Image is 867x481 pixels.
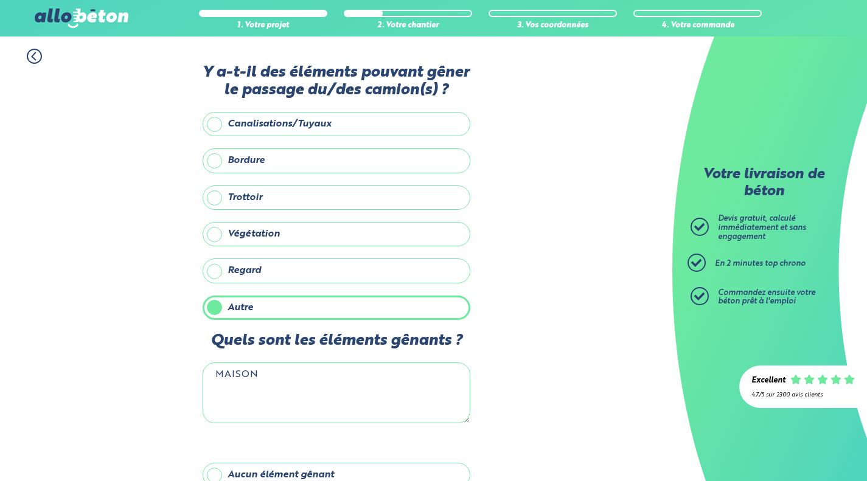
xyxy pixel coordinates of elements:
label: Y a-t-il des éléments pouvant gêner le passage du/des camion(s) ? [203,64,470,100]
label: Végétation [203,222,470,246]
div: 3. Vos coordonnées [489,21,617,30]
label: Regard [203,258,470,283]
label: Bordure [203,148,470,173]
div: 2. Votre chantier [344,21,472,30]
iframe: Help widget launcher [759,434,854,468]
div: 4. Votre commande [633,21,762,30]
img: allobéton [35,9,128,28]
label: Canalisations/Tuyaux [203,112,470,136]
div: 1. Votre projet [199,21,327,30]
label: Autre [203,296,470,320]
label: Quels sont les éléments gênants ? [203,332,470,350]
label: Trottoir [203,185,470,210]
